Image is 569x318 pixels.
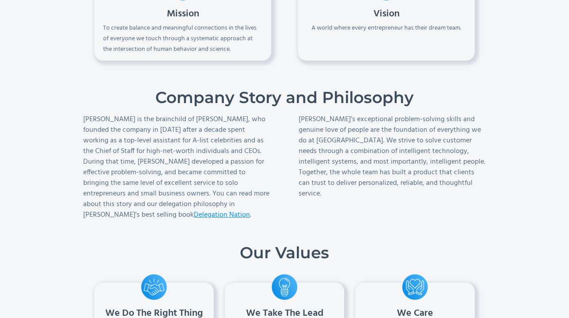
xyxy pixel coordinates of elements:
a: Delegation Nation [194,209,250,221]
p: To create balance and meaningful connections in the lives of everyone we touch through a systemat... [103,23,262,55]
h1: We Do The Right Thing [105,309,203,318]
h1: Mission [167,10,199,19]
h1: We Take The Lead [246,309,323,318]
h1: Our Values [77,242,492,263]
h1: Vision [373,10,400,19]
p: A world where every entrepreneur has their dream team. [311,23,461,34]
h1: Company Story and Philosophy [155,87,414,107]
p: [PERSON_NAME] is the brainchild of [PERSON_NAME], who founded the company in [DATE] after a decad... [83,114,486,220]
h1: We Care [397,309,433,318]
